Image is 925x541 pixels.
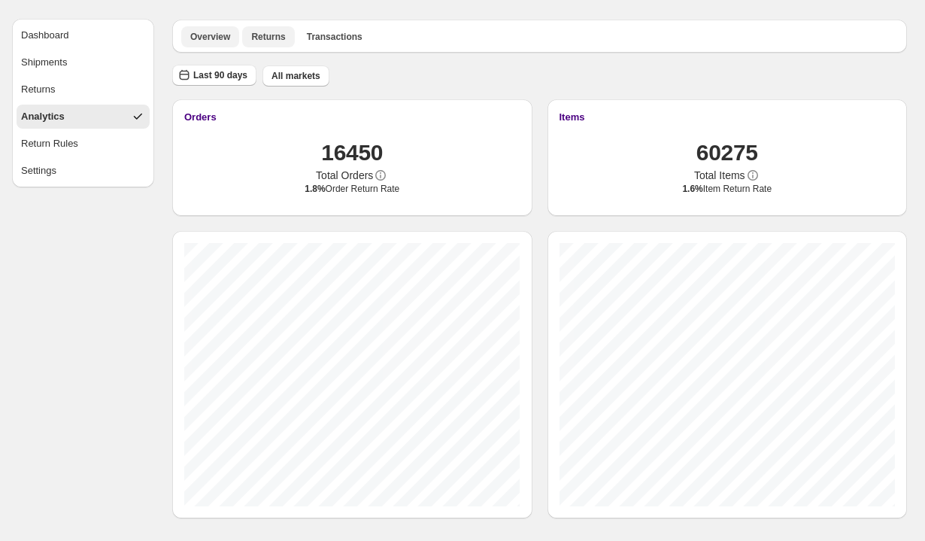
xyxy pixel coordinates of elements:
button: Last 90 days [172,65,256,86]
button: All markets [262,65,329,87]
span: Returns [251,31,285,43]
h1: 16450 [321,138,383,168]
span: Order Return Rate [305,183,399,195]
button: Return Rules [17,132,150,156]
div: Returns [21,82,56,97]
button: Dashboard [17,23,150,47]
span: Last 90 days [193,69,247,81]
span: Total Items [694,168,745,183]
span: 1.6% [682,184,702,194]
span: Overview [190,31,230,43]
span: 1.8% [305,184,325,194]
div: Return Rules [21,136,78,151]
span: Total Orders [316,168,373,183]
h1: 60275 [696,138,758,168]
span: All markets [271,70,320,82]
button: Shipments [17,50,150,74]
span: Transactions [307,31,362,43]
span: Item Return Rate [682,183,772,195]
div: Settings [21,163,56,178]
div: Analytics [21,109,65,124]
button: Returns [17,78,150,102]
button: Settings [17,159,150,183]
button: Orders [184,111,520,123]
button: Analytics [17,105,150,129]
div: Dashboard [21,28,69,43]
button: Items [560,111,896,123]
div: Shipments [21,55,67,70]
